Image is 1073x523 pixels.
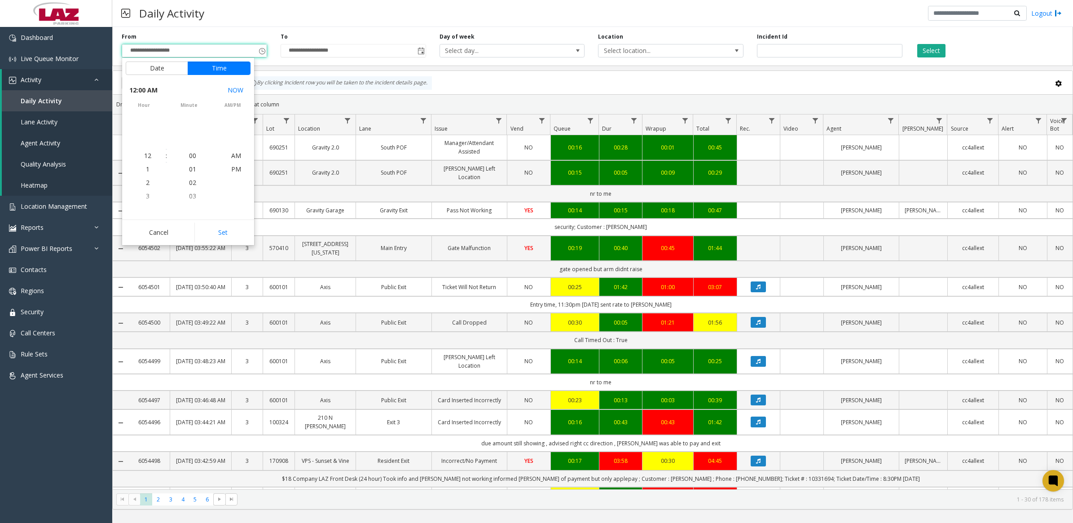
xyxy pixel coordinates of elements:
[268,143,289,152] a: 690251
[605,396,637,404] div: 00:13
[1053,168,1067,177] a: NO
[437,244,501,252] a: Gate Malfunction
[953,206,993,215] a: cc4allext
[524,457,533,465] span: YES
[598,33,623,41] label: Location
[556,206,594,215] a: 00:14
[1033,114,1045,127] a: Alert Filter Menu
[113,207,129,215] a: Collapse Details
[524,144,533,151] span: NO
[225,493,237,506] span: Go to the last page
[536,114,548,127] a: Vend Filter Menu
[129,374,1073,391] td: nr to me
[268,318,289,327] a: 600101
[829,283,893,291] a: [PERSON_NAME]
[1053,457,1067,465] a: NO
[524,319,533,326] span: NO
[9,288,16,295] img: 'icon'
[605,357,637,365] div: 00:06
[605,318,637,327] div: 00:05
[135,2,209,24] h3: Daily Activity
[134,418,164,426] a: 6054496
[648,283,688,291] a: 01:00
[605,143,637,152] a: 00:28
[361,168,426,177] a: South POF
[1004,357,1042,365] a: NO
[513,283,545,291] a: NO
[605,457,637,465] a: 03:58
[237,457,258,465] a: 3
[9,56,16,63] img: 'icon'
[513,244,545,252] a: YES
[9,372,16,379] img: 'icon'
[648,457,688,465] div: 00:30
[699,283,731,291] a: 03:07
[699,143,731,152] a: 00:45
[648,143,688,152] a: 00:01
[9,330,16,337] img: 'icon'
[440,33,475,41] label: Day of week
[300,168,350,177] a: Gravity 2.0
[648,418,688,426] div: 00:43
[605,206,637,215] div: 00:15
[524,418,533,426] span: NO
[648,168,688,177] div: 00:09
[598,44,714,57] span: Select location...
[249,114,261,127] a: H Filter Menu
[21,308,44,316] span: Security
[513,457,545,465] a: YES
[1004,283,1042,291] a: NO
[2,90,112,111] a: Daily Activity
[122,33,136,41] label: From
[699,244,731,252] a: 01:44
[556,168,594,177] a: 00:15
[437,318,501,327] a: Call Dropped
[513,318,545,327] a: NO
[300,357,350,365] a: Axis
[933,114,945,127] a: Parker Filter Menu
[437,353,501,370] a: [PERSON_NAME] Left Location
[1004,143,1042,152] a: NO
[416,44,426,57] span: Toggle popup
[699,396,731,404] a: 00:39
[113,320,129,327] a: Collapse Details
[1004,168,1042,177] a: NO
[757,33,787,41] label: Incident Id
[176,318,225,327] a: [DATE] 03:49:22 AM
[268,418,289,426] a: 100324
[176,244,225,252] a: [DATE] 03:55:22 AM
[300,206,350,215] a: Gravity Garage
[1055,9,1062,18] img: logout
[829,396,893,404] a: [PERSON_NAME]
[129,261,1073,277] td: gate opened but arm didnt raise
[21,350,48,358] span: Rule Sets
[437,418,501,426] a: Card Inserted Incorrectly
[556,457,594,465] a: 00:17
[201,493,213,505] span: Page 6
[134,318,164,327] a: 6054500
[556,143,594,152] div: 00:16
[699,206,731,215] div: 00:47
[300,143,350,152] a: Gravity 2.0
[437,164,501,181] a: [PERSON_NAME] Left Location
[556,283,594,291] a: 00:25
[699,168,731,177] div: 00:29
[134,283,164,291] a: 6054501
[417,114,429,127] a: Lane Filter Menu
[268,206,289,215] a: 690130
[699,318,731,327] div: 01:56
[21,371,63,379] span: Agent Services
[9,309,16,316] img: 'icon'
[829,244,893,252] a: [PERSON_NAME]
[722,114,734,127] a: Total Filter Menu
[829,457,893,465] a: [PERSON_NAME]
[524,283,533,291] span: NO
[437,206,501,215] a: Pass Not Working
[648,244,688,252] div: 00:45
